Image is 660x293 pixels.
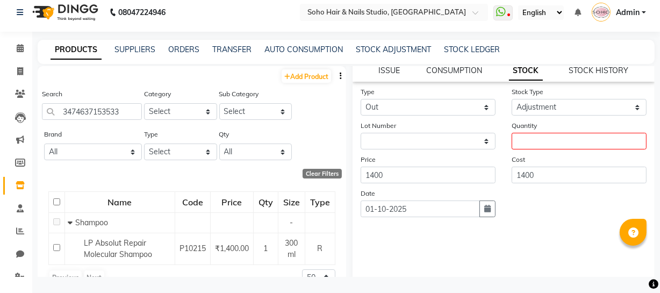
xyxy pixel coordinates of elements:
span: 1 [264,244,268,253]
a: STOCK [509,61,543,81]
label: Category [144,89,171,99]
label: Brand [44,130,62,139]
label: Search [42,89,62,99]
label: Type [144,130,158,139]
label: Type [361,87,375,97]
div: Code [176,192,210,212]
a: AUTO CONSUMPTION [264,45,343,54]
a: STOCK LEDGER [444,45,500,54]
label: Quantity [512,121,537,131]
label: Date [361,189,375,198]
div: Qty [254,192,277,212]
a: ISSUE [379,66,400,75]
div: Clear Filters [303,169,342,178]
input: Search by product name or code [42,103,142,120]
a: SUPPLIERS [114,45,155,54]
span: LP Absolut Repair Molecular Shampoo [84,238,152,259]
label: Qty [219,130,229,139]
div: Size [279,192,304,212]
label: Cost [512,155,525,165]
label: Stock Type [512,87,543,97]
a: STOCK HISTORY [569,66,629,75]
a: STOCK ADJUSTMENT [356,45,431,54]
span: - [290,218,293,227]
label: Lot Number [361,121,396,131]
label: Price [361,155,376,165]
a: ORDERS [168,45,199,54]
div: Price [211,192,253,212]
a: CONSUMPTION [427,66,483,75]
span: Shampoo [75,218,108,227]
a: PRODUCTS [51,40,102,60]
a: TRANSFER [212,45,252,54]
span: P10215 [180,244,206,253]
span: Collapse Row [68,218,75,227]
div: Type [306,192,334,212]
span: Admin [616,7,640,18]
a: Add Product [282,69,331,83]
img: Admin [592,3,611,22]
span: 300 ml [285,238,298,259]
span: ₹1,400.00 [215,244,249,253]
span: R [318,244,323,253]
div: Name [66,192,174,212]
button: Submit [618,223,645,238]
label: Sub Category [219,89,259,99]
